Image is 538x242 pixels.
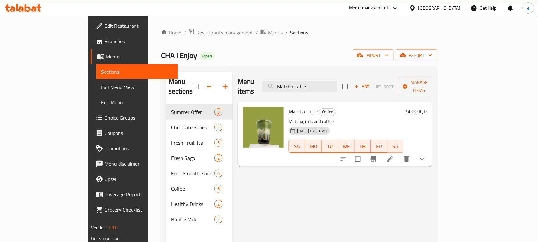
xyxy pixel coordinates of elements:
[341,142,352,151] span: WE
[355,140,371,153] button: TH
[215,170,222,177] span: 6
[268,29,283,36] span: Menus
[161,28,437,37] nav: breadcrumb
[202,79,218,94] span: Sort sections
[215,216,222,223] span: 2
[319,108,336,116] span: Coffee
[353,49,394,61] button: import
[406,107,427,116] h6: 5000 IQD
[171,139,214,147] div: Fresh Fruit Tea
[189,28,253,37] a: Restaurants management
[390,142,401,151] span: SA
[352,82,372,92] button: Add
[171,154,214,162] div: Fresh Sago
[403,79,436,95] span: Manage items
[215,140,222,146] span: 5
[91,156,178,171] a: Menu disclaimer
[105,129,173,137] span: Coupons
[398,77,441,96] button: Manage items
[374,142,385,151] span: FR
[171,200,214,208] span: Healthy Drinks
[214,185,222,193] div: items
[256,29,258,36] li: /
[214,200,222,208] div: items
[289,140,305,153] button: SU
[184,29,186,36] li: /
[166,120,233,135] div: Chocolate Series2
[243,107,284,148] img: Matcha Latte
[105,145,173,152] span: Promotions
[171,108,214,116] span: Summer Offer
[166,181,233,196] div: Coffee6
[322,140,338,153] button: TU
[91,171,178,187] a: Upsell
[214,124,222,131] div: items
[101,99,173,106] span: Edit Menu
[371,140,387,153] button: FR
[166,196,233,212] div: Healthy Drinks2
[324,142,336,151] span: TU
[358,51,389,59] span: import
[289,107,318,116] span: Matcha Latte
[414,151,430,167] button: show more
[387,140,403,153] button: SA
[166,150,233,166] div: Fresh Sago2
[196,29,253,36] span: Restaurants management
[96,79,178,95] a: Full Menu View
[200,52,214,60] div: Open
[171,216,214,223] span: Bubble Milk
[289,117,404,125] p: Matcha, milk and coffee
[215,201,222,207] span: 2
[106,53,173,60] span: Menus
[215,125,222,131] span: 2
[294,128,330,134] span: [DATE] 02:13 PM
[171,185,214,193] span: Coffee
[161,48,197,63] span: CHA i Enjoy
[214,139,222,147] div: items
[238,77,254,96] h2: Menu items
[215,109,222,115] span: 3
[372,82,398,92] span: Select section first
[200,53,214,59] span: Open
[260,28,283,37] a: Menus
[166,212,233,227] div: Bubble Milk2
[215,155,222,161] span: 2
[91,125,178,141] a: Coupons
[105,160,173,168] span: Menu disclaimer
[166,135,233,150] div: Fresh Fruit Tea5
[336,151,351,167] button: sort-choices
[214,216,222,223] div: items
[214,154,222,162] div: items
[108,223,118,232] span: 1.0.0
[418,4,461,11] div: [GEOGRAPHIC_DATA]
[91,141,178,156] a: Promotions
[166,104,233,120] div: Summer Offer3
[353,83,371,90] span: Add
[166,166,233,181] div: Fruit Smoothie and Milkshake6
[214,170,222,177] div: items
[91,34,178,49] a: Branches
[96,95,178,110] a: Edit Menu
[305,140,322,153] button: MO
[91,202,178,217] a: Grocery Checklist
[285,29,287,36] li: /
[101,83,173,91] span: Full Menu View
[292,142,303,151] span: SU
[214,108,222,116] div: items
[189,80,202,93] span: Select all sections
[105,37,173,45] span: Branches
[319,108,336,116] div: Coffee
[91,18,178,34] a: Edit Restaurant
[338,140,354,153] button: WE
[91,223,107,232] span: Version:
[308,142,319,151] span: MO
[105,22,173,30] span: Edit Restaurant
[215,186,222,192] span: 6
[349,4,389,12] div: Menu-management
[418,155,426,163] svg: Show Choices
[357,142,368,151] span: TH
